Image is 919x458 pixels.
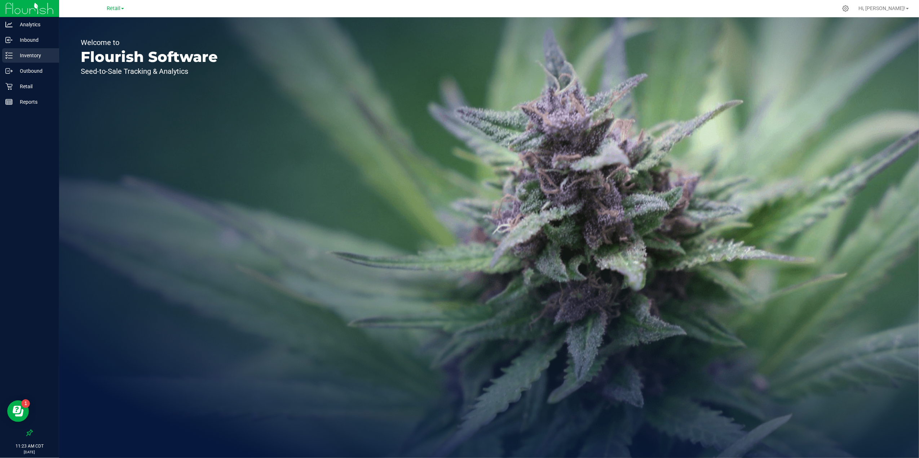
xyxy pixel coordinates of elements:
[5,36,13,44] inline-svg: Inbound
[5,21,13,28] inline-svg: Analytics
[5,67,13,75] inline-svg: Outbound
[5,98,13,105] inline-svg: Reports
[13,20,56,29] p: Analytics
[13,98,56,106] p: Reports
[3,443,56,449] p: 11:23 AM CDT
[858,5,905,11] span: Hi, [PERSON_NAME]!
[107,5,120,12] span: Retail
[13,67,56,75] p: Outbound
[81,50,218,64] p: Flourish Software
[5,83,13,90] inline-svg: Retail
[21,399,30,408] iframe: Resource center unread badge
[5,52,13,59] inline-svg: Inventory
[26,429,33,436] label: Pin the sidebar to full width on large screens
[7,400,29,422] iframe: Resource center
[81,39,218,46] p: Welcome to
[13,82,56,91] p: Retail
[13,36,56,44] p: Inbound
[13,51,56,60] p: Inventory
[841,5,850,12] div: Manage settings
[3,449,56,455] p: [DATE]
[81,68,218,75] p: Seed-to-Sale Tracking & Analytics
